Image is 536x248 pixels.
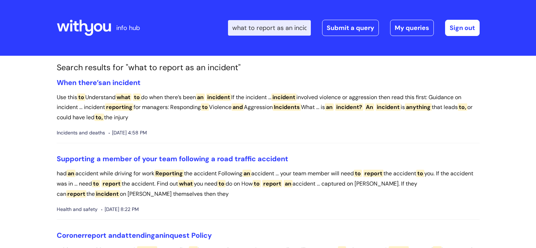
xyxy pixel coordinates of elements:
[271,93,296,101] span: incident
[206,93,231,101] span: incident
[232,103,244,111] span: and
[262,180,282,187] span: report
[57,205,98,214] span: Health and safety
[242,170,251,177] span: an
[196,93,205,101] span: an
[133,93,141,101] span: to
[57,78,141,87] a: When there’san incident
[66,190,86,198] span: report
[57,63,480,73] h1: Search results for "what to report as an incident"
[94,114,104,121] span: to,
[57,128,105,137] span: Incidents and deaths
[322,20,379,36] a: Submit a query
[116,93,131,101] span: what
[354,170,362,177] span: to
[365,103,374,111] span: An
[95,190,120,198] span: incident
[108,231,121,240] span: and
[217,180,226,187] span: to
[102,78,111,87] span: an
[363,170,383,177] span: report
[112,78,141,87] span: incident
[57,154,288,163] a: Supporting a member of your team following a road traffic accident
[154,170,184,177] span: Reporting
[284,180,292,187] span: an
[335,103,363,111] span: incident?
[57,92,480,123] p: Use this Understand do when there’s been If the incident ... involved violence or aggression then...
[253,180,261,187] span: to
[376,103,401,111] span: incident
[57,169,480,199] p: had accident while driving for work the accident Following accident ... your team member will nee...
[228,20,311,36] input: Search
[109,128,147,137] span: [DATE] 4:58 PM
[273,103,301,111] span: Incidents
[178,180,194,187] span: what
[85,231,106,240] span: report
[458,103,467,111] span: to,
[67,170,75,177] span: an
[390,20,434,36] a: My queries
[201,103,209,111] span: to
[105,103,134,111] span: reporting
[325,103,334,111] span: an
[101,205,139,214] span: [DATE] 8:22 PM
[101,180,122,187] span: report
[228,20,480,36] div: | -
[92,180,100,187] span: to
[77,93,85,101] span: to
[116,22,140,34] p: info hub
[405,103,432,111] span: anything
[445,20,480,36] a: Sign out
[57,231,212,240] a: Coronerreport andattendinganinquest Policy
[155,231,164,240] span: an
[416,170,424,177] span: to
